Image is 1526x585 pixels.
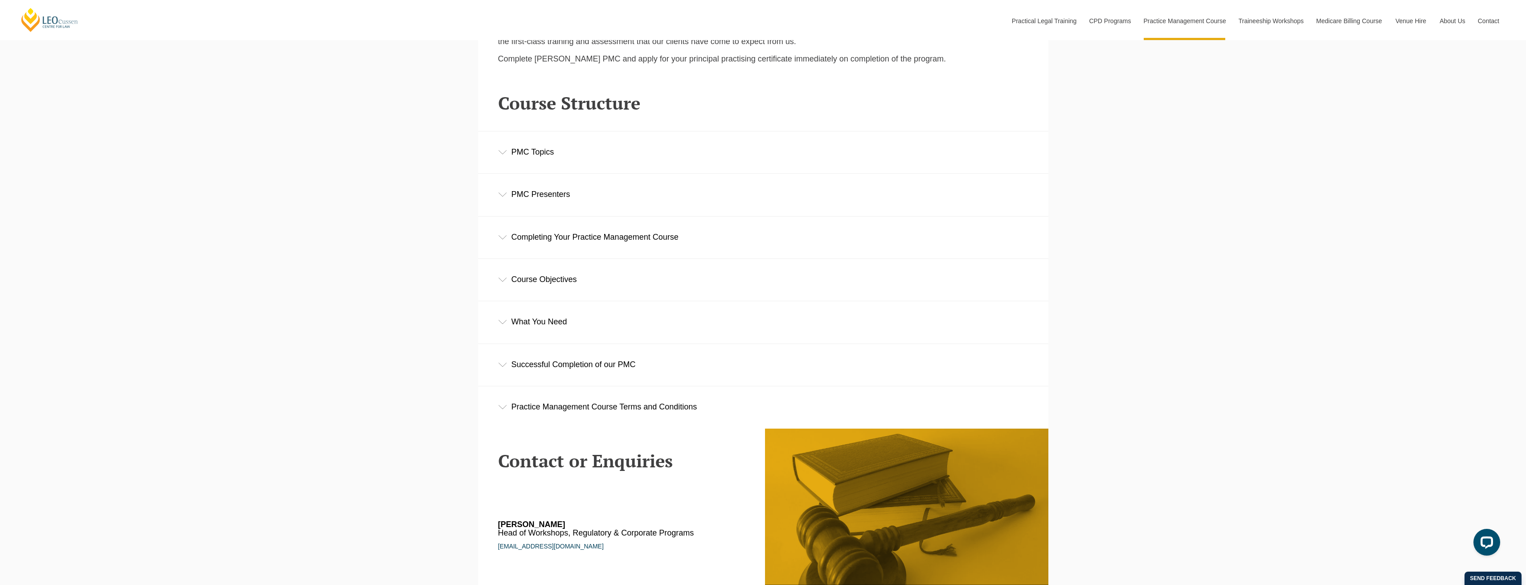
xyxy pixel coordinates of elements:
a: Contact [1471,2,1506,40]
a: Traineeship Workshops [1232,2,1309,40]
a: [PERSON_NAME] Centre for Law [20,7,79,33]
a: About Us [1433,2,1471,40]
div: Course Objectives [478,259,1048,300]
a: Practice Management Course [1137,2,1232,40]
a: Practical Legal Training [1005,2,1083,40]
iframe: LiveChat chat widget [1466,525,1504,563]
strong: [PERSON_NAME] [498,520,565,529]
h2: Contact or Enquiries [498,451,757,470]
a: CPD Programs [1082,2,1137,40]
div: Completing Your Practice Management Course [478,217,1048,258]
div: Practice Management Course Terms and Conditions [478,386,1048,428]
div: PMC Topics [478,131,1048,173]
a: [EMAIL_ADDRESS][DOMAIN_NAME] [498,543,604,550]
div: PMC Presenters [478,174,1048,215]
h6: Head of Workshops, Regulatory & Corporate Programs [498,520,731,538]
a: Venue Hire [1389,2,1433,40]
div: Successful Completion of our PMC [478,344,1048,385]
a: Medicare Billing Course [1309,2,1389,40]
div: What You Need [478,301,1048,343]
p: Complete [PERSON_NAME] PMC and apply for your principal practising certificate immediately on com... [498,54,1028,64]
h2: Course Structure [498,93,1028,113]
